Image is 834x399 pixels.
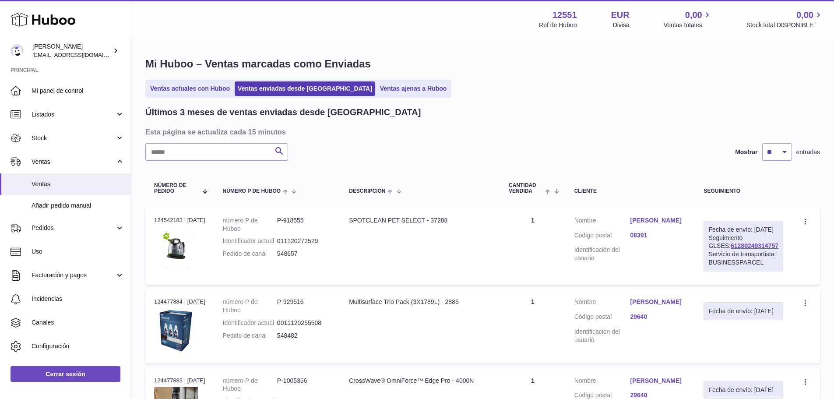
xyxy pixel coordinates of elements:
[147,81,233,96] a: Ventas actuales con Huboo
[731,242,778,249] a: 61280249314757
[11,44,24,57] img: internalAdmin-12551@internal.huboo.com
[154,227,198,271] img: 1702480265.jpeg
[630,216,686,225] a: [PERSON_NAME]
[708,226,778,234] div: Fecha de envío: [DATE]
[154,216,205,224] div: 124542183 | [DATE]
[349,298,491,306] div: Multisurface Trio Pack (3X1789L) - 2885
[574,231,630,242] dt: Código postal
[32,247,124,256] span: Uso
[223,188,281,194] span: número P de Huboo
[613,21,630,29] div: Divisa
[32,110,115,119] span: Listados
[154,298,205,306] div: 124477884 | [DATE]
[223,332,277,340] dt: Pedido de canal
[223,250,277,258] dt: Pedido de canal
[574,216,630,227] dt: Nombre
[500,289,566,363] td: 1
[708,386,778,394] div: Fecha de envío: [DATE]
[32,134,115,142] span: Stock
[32,271,115,279] span: Facturación y pagos
[630,231,686,240] a: 08391
[32,201,124,210] span: Añadir pedido manual
[277,319,331,327] dd: 0011120255508
[630,377,686,385] a: [PERSON_NAME]
[574,328,630,344] dt: Identificación del usuario
[704,188,783,194] div: Seguimiento
[552,9,577,21] strong: 12551
[685,9,702,21] span: 0,00
[746,21,823,29] span: Stock total DISPONIBLE
[32,51,129,58] span: [EMAIL_ADDRESS][DOMAIN_NAME]
[32,295,124,303] span: Incidencias
[277,332,331,340] dd: 548482
[32,180,124,188] span: Ventas
[539,21,577,29] div: Ref de Huboo
[704,221,783,272] div: Seguimiento GLSES:
[223,216,277,233] dt: número P de Huboo
[574,298,630,308] dt: Nombre
[32,318,124,327] span: Canales
[145,57,820,71] h1: Mi Huboo – Ventas marcadas como Enviadas
[32,224,115,232] span: Pedidos
[735,148,757,156] label: Mostrar
[574,188,686,194] div: Cliente
[708,307,778,315] div: Fecha de envío: [DATE]
[32,87,124,95] span: Mi panel de control
[277,377,331,393] dd: P-1005366
[574,377,630,387] dt: Nombre
[145,106,421,118] h2: Últimos 3 meses de ventas enviadas desde [GEOGRAPHIC_DATA]
[746,9,823,29] a: 0,00 Stock total DISPONIBLE
[277,250,331,258] dd: 548657
[796,148,820,156] span: entradas
[32,342,124,350] span: Configuración
[349,188,385,194] span: Descripción
[277,216,331,233] dd: P-918555
[223,298,277,314] dt: número P de Huboo
[708,250,778,267] div: Servicio de transportista: BUSINESSPARCEL
[277,237,331,245] dd: 011120272529
[223,237,277,245] dt: Identificador actual
[796,9,813,21] span: 0,00
[509,183,543,194] span: Cantidad vendida
[223,377,277,393] dt: número P de Huboo
[630,313,686,321] a: 29640
[500,208,566,285] td: 1
[32,42,111,59] div: [PERSON_NAME]
[664,21,712,29] span: Ventas totales
[223,319,277,327] dt: Identificador actual
[145,127,818,137] h3: Esta página se actualiza cada 15 minutos
[664,9,712,29] a: 0,00 Ventas totales
[154,309,198,353] img: 125511707999535.jpg
[11,366,120,382] a: Cerrar sesión
[630,298,686,306] a: [PERSON_NAME]
[235,81,375,96] a: Ventas enviadas desde [GEOGRAPHIC_DATA]
[154,183,197,194] span: Número de pedido
[32,158,115,166] span: Ventas
[349,216,491,225] div: SPOTCLEAN PET SELECT - 37288
[574,313,630,323] dt: Código postal
[277,298,331,314] dd: P-929516
[154,377,205,385] div: 124477883 | [DATE]
[377,81,450,96] a: Ventas ajenas a Huboo
[611,9,630,21] strong: EUR
[574,246,630,262] dt: Identificación del usuario
[349,377,491,385] div: CrossWave® OmniForce™ Edge Pro - 4000N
